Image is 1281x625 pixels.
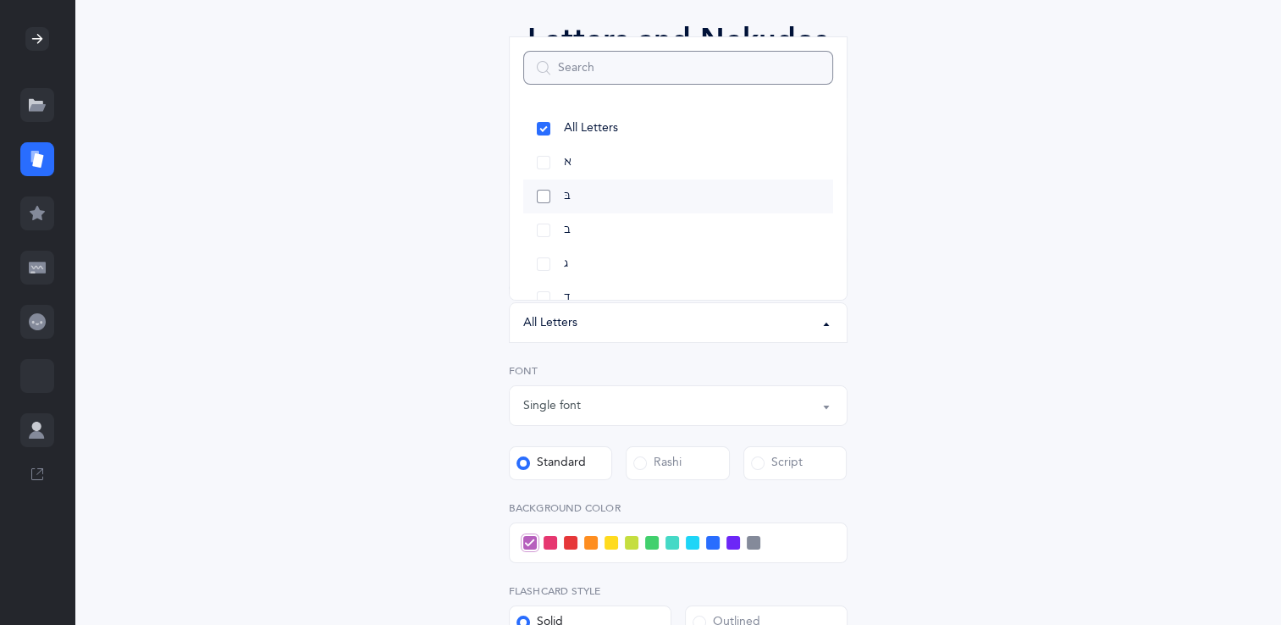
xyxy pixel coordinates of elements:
[564,155,571,170] span: א
[461,76,895,94] div: Choose your Flashcards options
[509,501,848,516] label: Background color
[564,121,618,136] span: All Letters
[509,302,848,343] button: All Letters
[461,17,895,63] div: Letters and Nekudos
[516,455,586,472] div: Standard
[523,314,577,332] div: All Letters
[523,51,833,85] input: Search
[509,584,848,599] label: Flashcard Style
[751,455,803,472] div: Script
[564,189,571,204] span: בּ
[523,397,581,415] div: Single font
[509,385,848,426] button: Single font
[564,257,568,272] span: ג
[564,290,570,306] span: ד
[564,223,571,238] span: ב
[633,455,682,472] div: Rashi
[509,363,848,379] label: Font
